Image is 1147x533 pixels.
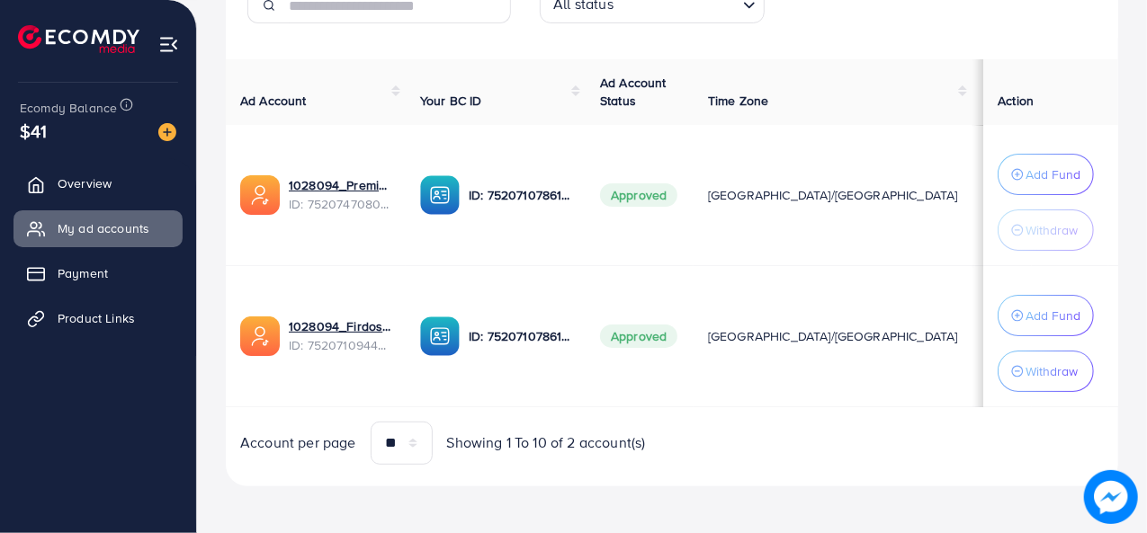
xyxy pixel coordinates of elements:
a: 1028094_Premium Firdos Fabrics_1751060404003 [289,176,391,194]
span: Account per page [240,432,356,453]
span: My ad accounts [58,219,149,237]
img: ic-ads-acc.e4c84228.svg [240,175,280,215]
a: Payment [13,255,183,291]
span: ID: 7520747080223358977 [289,195,391,213]
span: Product Links [58,309,135,327]
img: image [1084,470,1138,524]
span: Action [998,92,1034,110]
div: <span class='underline'>1028094_Firdos Fabrics_1751052394654</span></br>7520710944847314952 [289,317,391,354]
span: Approved [600,324,677,348]
span: Payment [58,264,108,282]
button: Withdraw [998,351,1094,392]
span: ID: 7520710944847314952 [289,336,391,354]
img: ic-ba-acc.ded83a64.svg [420,316,460,356]
a: Product Links [13,300,183,336]
span: Approved [600,183,677,207]
a: 1028094_Firdos Fabrics_1751052394654 [289,317,391,335]
button: Add Fund [998,295,1094,336]
img: menu [158,34,179,55]
span: Time Zone [708,92,768,110]
div: <span class='underline'>1028094_Premium Firdos Fabrics_1751060404003</span></br>7520747080223358977 [289,176,391,213]
a: Overview [13,165,183,201]
span: $41 [20,118,47,144]
a: My ad accounts [13,210,183,246]
p: ID: 7520710786193489938 [469,325,571,347]
img: image [158,123,176,141]
span: Overview [58,174,112,192]
p: Add Fund [1026,164,1080,185]
p: Withdraw [1026,360,1078,382]
button: Add Fund [998,154,1094,195]
span: Ecomdy Balance [20,99,117,117]
button: Withdraw [998,209,1094,251]
span: Ad Account Status [600,74,667,110]
p: ID: 7520710786193489938 [469,184,571,206]
img: ic-ads-acc.e4c84228.svg [240,316,280,356]
p: Withdraw [1026,219,1078,241]
span: Your BC ID [420,92,482,110]
img: logo [18,25,139,53]
img: ic-ba-acc.ded83a64.svg [420,175,460,215]
span: [GEOGRAPHIC_DATA]/[GEOGRAPHIC_DATA] [708,186,958,204]
span: Ad Account [240,92,307,110]
span: Showing 1 To 10 of 2 account(s) [447,432,646,453]
p: Add Fund [1026,305,1080,326]
span: [GEOGRAPHIC_DATA]/[GEOGRAPHIC_DATA] [708,327,958,345]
